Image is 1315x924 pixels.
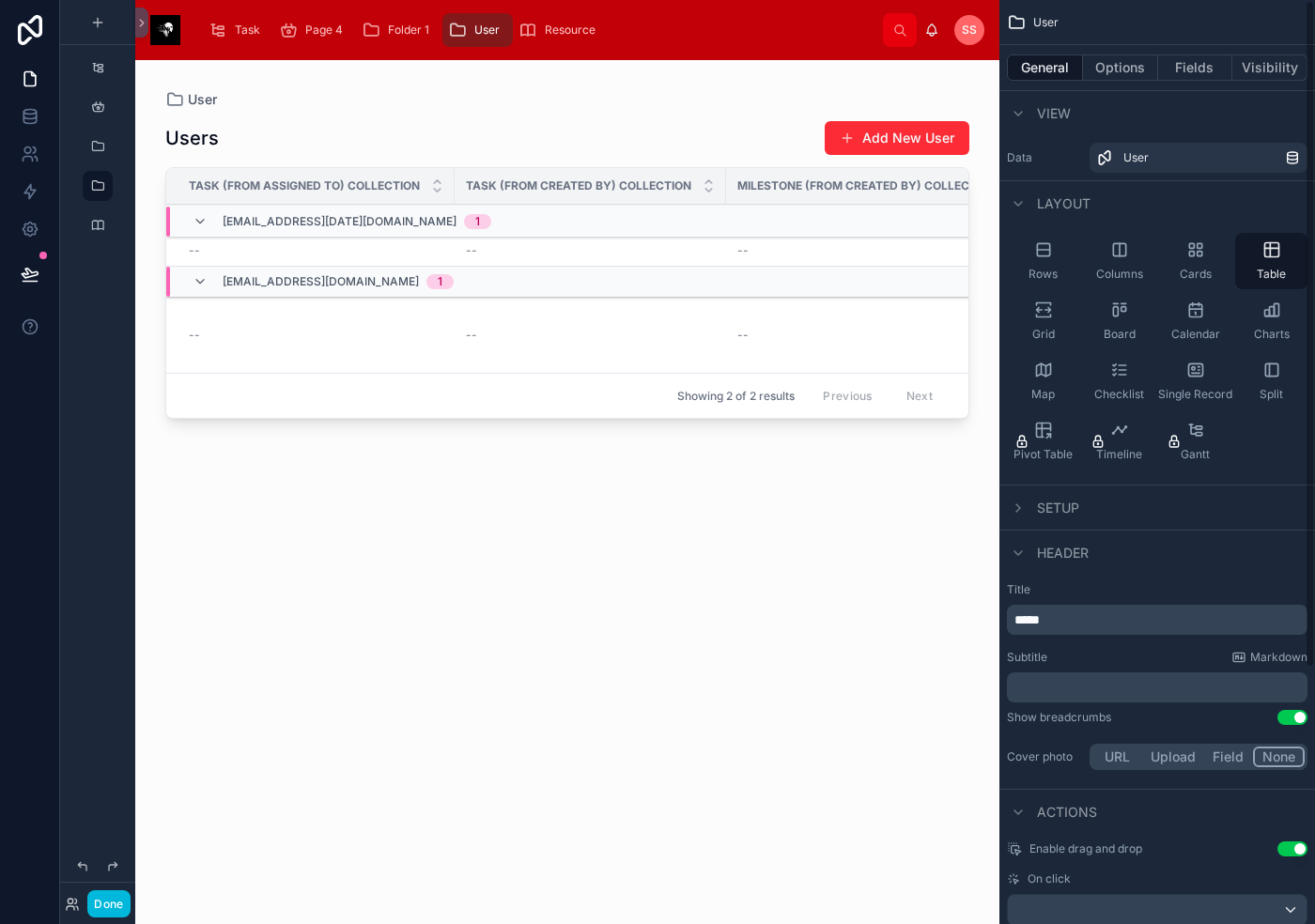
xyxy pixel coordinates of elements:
[1037,544,1089,562] span: Header
[1257,267,1286,282] span: Table
[1254,327,1290,342] span: Charts
[388,23,429,38] span: Folder 1
[1037,194,1091,213] span: Layout
[1083,233,1155,289] button: Columns
[1204,747,1254,767] button: Field
[1231,650,1307,665] a: Markdown
[1007,150,1082,165] label: Data
[962,23,977,38] span: Ss
[474,23,500,38] span: User
[356,13,442,47] a: Folder 1
[1158,54,1233,81] button: Fields
[1007,353,1079,409] button: Map
[1235,353,1307,409] button: Split
[1037,803,1097,822] span: Actions
[1159,413,1231,470] button: Gantt
[1032,327,1055,342] span: Grid
[1104,327,1136,342] span: Board
[235,23,260,38] span: Task
[1007,233,1079,289] button: Rows
[1083,413,1155,470] button: Timeline
[513,13,609,47] a: Resource
[223,214,456,229] span: [EMAIL_ADDRESS][DATE][DOMAIN_NAME]
[1031,387,1055,402] span: Map
[1159,353,1231,409] button: Single Record
[737,178,997,193] span: Milestone (from created by) collection
[1037,104,1071,123] span: View
[1029,267,1058,282] span: Rows
[1142,747,1204,767] button: Upload
[150,15,180,45] img: App logo
[1083,353,1155,409] button: Checklist
[1181,447,1210,462] span: Gantt
[203,13,273,47] a: Task
[1007,605,1307,635] div: scrollable content
[1007,672,1307,702] div: scrollable content
[438,274,442,289] div: 1
[1159,293,1231,349] button: Calendar
[87,890,130,917] button: Done
[1013,447,1073,462] span: Pivot Table
[1250,650,1307,665] span: Markdown
[223,274,419,289] span: [EMAIL_ADDRESS][DOMAIN_NAME]
[1090,143,1307,173] a: User
[1096,447,1142,462] span: Timeline
[189,178,420,193] span: Task (from assigned to) collection
[677,389,795,404] span: Showing 2 of 2 results
[1007,710,1111,725] div: Show breadcrumbs
[1037,499,1079,517] span: Setup
[1033,15,1059,30] span: User
[1123,150,1149,165] span: User
[1007,749,1082,764] label: Cover photo
[1007,54,1083,81] button: General
[1083,293,1155,349] button: Board
[466,178,691,193] span: Task (from created by) collection
[1180,267,1212,282] span: Cards
[1235,293,1307,349] button: Charts
[1232,54,1307,81] button: Visibility
[1253,747,1305,767] button: None
[1029,841,1142,856] span: Enable drag and drop
[1159,233,1231,289] button: Cards
[442,13,513,47] a: User
[1096,267,1143,282] span: Columns
[1092,747,1142,767] button: URL
[1007,413,1079,470] button: Pivot Table
[1083,54,1158,81] button: Options
[1028,871,1071,886] span: On click
[1260,387,1283,402] span: Split
[1235,233,1307,289] button: Table
[1007,293,1079,349] button: Grid
[545,23,596,38] span: Resource
[475,214,480,229] div: 1
[1094,387,1144,402] span: Checklist
[1158,387,1232,402] span: Single Record
[1007,650,1047,665] label: Subtitle
[273,13,356,47] a: Page 4
[305,23,343,38] span: Page 4
[1171,327,1220,342] span: Calendar
[195,9,883,51] div: scrollable content
[1007,582,1307,597] label: Title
